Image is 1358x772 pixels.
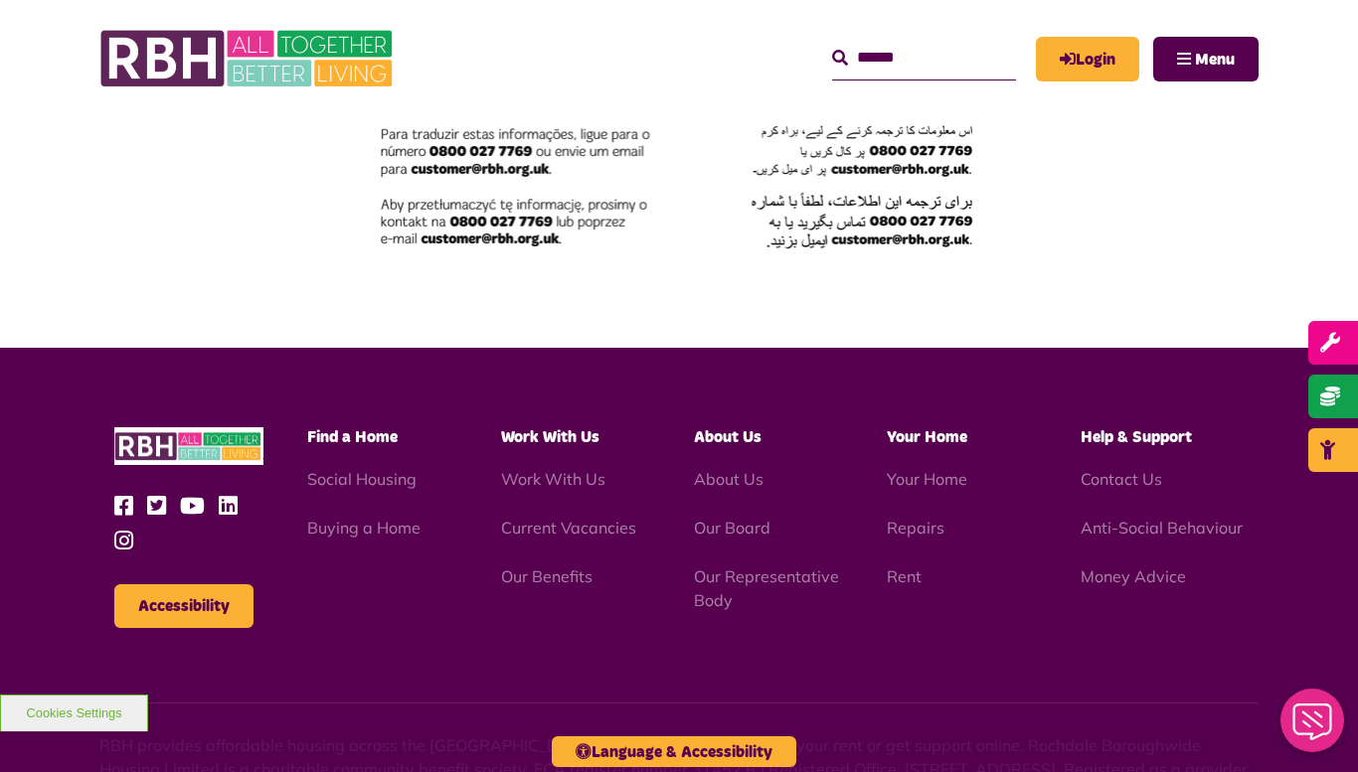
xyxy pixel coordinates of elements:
[887,566,922,586] a: Rent
[307,518,421,538] a: Buying a Home
[887,429,967,445] span: Your Home
[1269,683,1358,772] iframe: Netcall Web Assistant for live chat
[887,469,967,489] a: Your Home
[1081,566,1186,586] a: Money Advice
[367,69,991,268] img: This information is available in Braille, audio, and community languages. Call 0800 027 7769 or e...
[501,469,605,489] a: Work With Us
[501,429,599,445] span: Work With Us
[832,37,1016,79] input: Search
[114,427,263,466] img: RBH
[1195,52,1235,68] span: Menu
[694,518,770,538] a: Our Board
[501,566,593,586] a: Our Benefits
[694,566,839,610] a: Our Representative Body
[307,429,398,445] span: Find a Home
[1081,429,1192,445] span: Help & Support
[1081,469,1162,489] a: Contact Us
[501,518,636,538] a: Current Vacancies
[307,469,417,489] a: Social Housing - open in a new tab
[1081,518,1243,538] a: Anti-Social Behaviour
[1153,37,1259,81] button: Navigation
[694,429,762,445] span: About Us
[694,469,764,489] a: About Us
[552,736,796,767] button: Language & Accessibility
[114,584,254,628] button: Accessibility
[887,518,944,538] a: Repairs
[99,20,398,97] img: RBH
[1036,37,1139,81] a: MyRBH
